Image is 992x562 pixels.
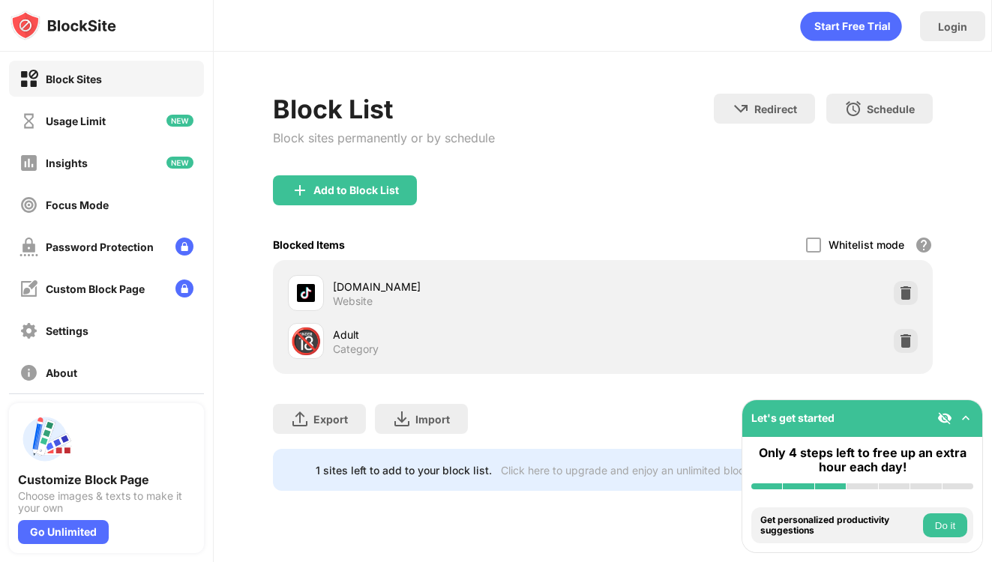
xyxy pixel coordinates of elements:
div: About [46,366,77,379]
div: Add to Block List [313,184,399,196]
div: Block Sites [46,73,102,85]
div: Adult [333,327,603,342]
img: new-icon.svg [166,157,193,169]
img: insights-off.svg [19,154,38,172]
img: lock-menu.svg [175,238,193,256]
img: favicons [297,284,315,302]
img: push-custom-page.svg [18,412,72,466]
div: Usage Limit [46,115,106,127]
div: 🔞 [290,326,322,357]
div: Block sites permanently or by schedule [273,130,495,145]
img: eye-not-visible.svg [937,411,952,426]
img: focus-off.svg [19,196,38,214]
img: omni-setup-toggle.svg [958,411,973,426]
div: Schedule [867,103,915,115]
div: Customize Block Page [18,472,195,487]
button: Do it [923,513,967,537]
img: customize-block-page-off.svg [19,280,38,298]
div: Insights [46,157,88,169]
img: block-on.svg [19,70,38,88]
div: Redirect [754,103,797,115]
div: Whitelist mode [829,238,904,251]
div: Login [938,20,967,33]
div: Export [313,413,348,426]
img: time-usage-off.svg [19,112,38,130]
img: settings-off.svg [19,321,38,340]
div: Focus Mode [46,199,109,211]
img: new-icon.svg [166,115,193,127]
div: Custom Block Page [46,282,145,295]
div: Category [333,342,379,356]
img: logo-blocksite.svg [10,10,116,40]
div: Block List [273,94,495,124]
div: Let's get started [751,411,835,424]
img: lock-menu.svg [175,280,193,297]
div: Only 4 steps left to free up an extra hour each day! [751,446,973,474]
div: Get personalized productivity suggestions [760,515,919,537]
div: Password Protection [46,241,154,253]
img: about-off.svg [19,363,38,382]
div: Go Unlimited [18,520,109,544]
div: Website [333,294,373,308]
div: Click here to upgrade and enjoy an unlimited block list. [501,464,770,477]
div: animation [800,11,902,41]
img: password-protection-off.svg [19,238,38,256]
div: 1 sites left to add to your block list. [316,464,492,477]
div: Blocked Items [273,238,345,251]
div: Choose images & texts to make it your own [18,490,195,514]
div: Import [415,413,450,426]
div: Settings [46,324,88,337]
div: [DOMAIN_NAME] [333,279,603,294]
